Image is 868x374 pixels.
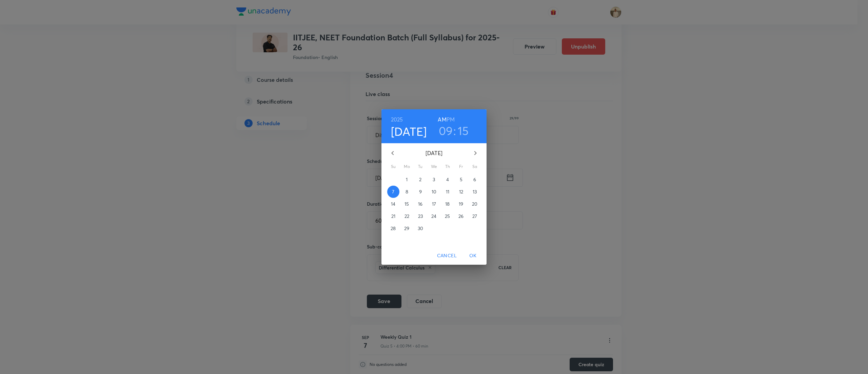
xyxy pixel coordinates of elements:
[405,201,409,207] p: 15
[455,210,467,222] button: 26
[418,201,422,207] p: 16
[439,124,453,138] button: 09
[472,213,477,220] p: 27
[473,176,476,183] p: 6
[438,115,446,124] button: AM
[404,225,409,232] p: 29
[441,173,454,186] button: 4
[401,149,467,157] p: [DATE]
[428,163,440,170] span: We
[406,176,408,183] p: 1
[460,176,462,183] p: 5
[458,124,469,138] button: 15
[445,201,450,207] p: 18
[418,213,423,220] p: 23
[401,186,413,198] button: 8
[473,188,477,195] p: 13
[405,213,409,220] p: 22
[469,186,481,198] button: 13
[469,173,481,186] button: 6
[469,163,481,170] span: Sa
[428,186,440,198] button: 10
[401,173,413,186] button: 1
[437,251,457,260] span: Cancel
[391,115,403,124] button: 2025
[472,201,477,207] p: 20
[414,222,427,235] button: 30
[418,225,423,232] p: 30
[459,201,463,207] p: 19
[428,173,440,186] button: 3
[446,188,449,195] p: 11
[445,213,450,220] p: 25
[401,198,413,210] button: 15
[428,210,440,222] button: 24
[441,198,454,210] button: 18
[414,186,427,198] button: 9
[428,198,440,210] button: 17
[387,210,399,222] button: 21
[465,251,481,260] span: OK
[401,210,413,222] button: 22
[387,163,399,170] span: Su
[414,163,427,170] span: Tu
[387,186,399,198] button: 7
[392,188,394,195] p: 7
[414,198,427,210] button: 16
[455,163,467,170] span: Fr
[414,173,427,186] button: 2
[391,201,395,207] p: 14
[462,249,484,262] button: OK
[401,163,413,170] span: Mo
[455,186,467,198] button: 12
[391,124,427,138] button: [DATE]
[406,188,408,195] p: 8
[419,176,421,183] p: 2
[433,176,435,183] p: 3
[432,188,436,195] p: 10
[455,173,467,186] button: 5
[432,201,436,207] p: 17
[455,198,467,210] button: 19
[469,210,481,222] button: 27
[391,213,395,220] p: 21
[391,225,396,232] p: 28
[419,188,422,195] p: 9
[458,213,463,220] p: 26
[447,115,455,124] button: PM
[459,188,463,195] p: 12
[453,124,456,138] h3: :
[414,210,427,222] button: 23
[387,198,399,210] button: 14
[441,163,454,170] span: Th
[441,186,454,198] button: 11
[441,210,454,222] button: 25
[401,222,413,235] button: 29
[434,249,459,262] button: Cancel
[431,213,436,220] p: 24
[469,198,481,210] button: 20
[387,222,399,235] button: 28
[446,176,449,183] p: 4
